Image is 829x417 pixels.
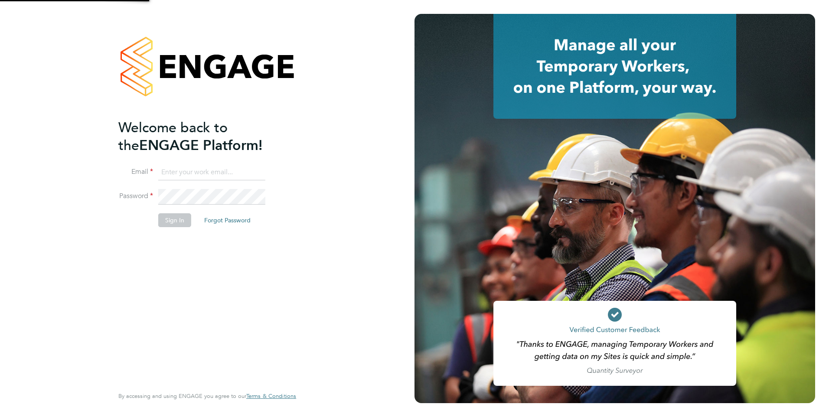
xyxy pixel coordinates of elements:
span: By accessing and using ENGAGE you agree to our [118,392,296,400]
h2: ENGAGE Platform! [118,119,287,154]
span: Welcome back to the [118,119,228,154]
button: Sign In [158,213,191,227]
span: Terms & Conditions [246,392,296,400]
button: Forgot Password [197,213,258,227]
a: Terms & Conditions [246,393,296,400]
label: Email [118,167,153,176]
label: Password [118,192,153,201]
input: Enter your work email... [158,165,265,180]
